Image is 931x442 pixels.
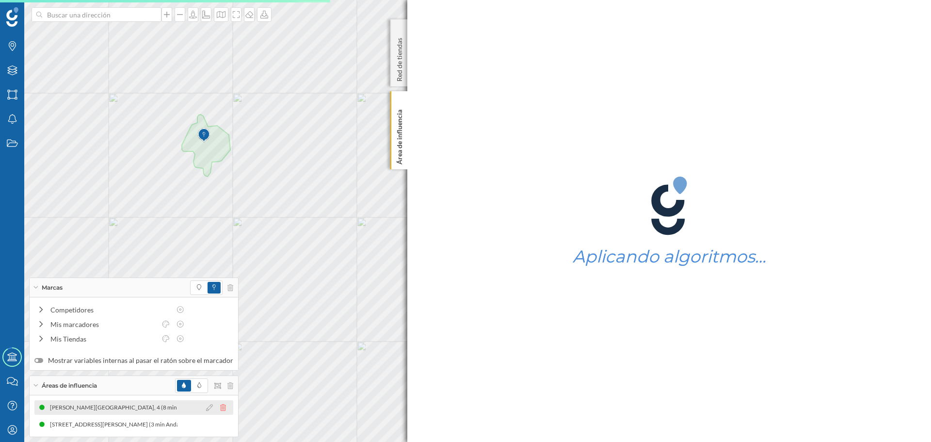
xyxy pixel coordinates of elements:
[42,381,97,390] span: Áreas de influencia
[50,305,171,315] div: Competidores
[50,334,156,344] div: Mis Tiendas
[50,319,156,329] div: Mis marcadores
[198,126,210,145] img: Marker
[19,7,54,16] span: Soporte
[395,106,404,164] p: Área de influencia
[42,283,63,292] span: Marcas
[573,247,766,266] h1: Aplicando algoritmos…
[395,34,404,82] p: Red de tiendas
[34,356,233,365] label: Mostrar variables internas al pasar el ratón sobre el marcador
[50,420,196,429] div: [STREET_ADDRESS][PERSON_NAME] (3 min Andando)
[50,403,209,412] div: [PERSON_NAME][GEOGRAPHIC_DATA], 4 (8 min Andando)
[6,7,18,27] img: Geoblink Logo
